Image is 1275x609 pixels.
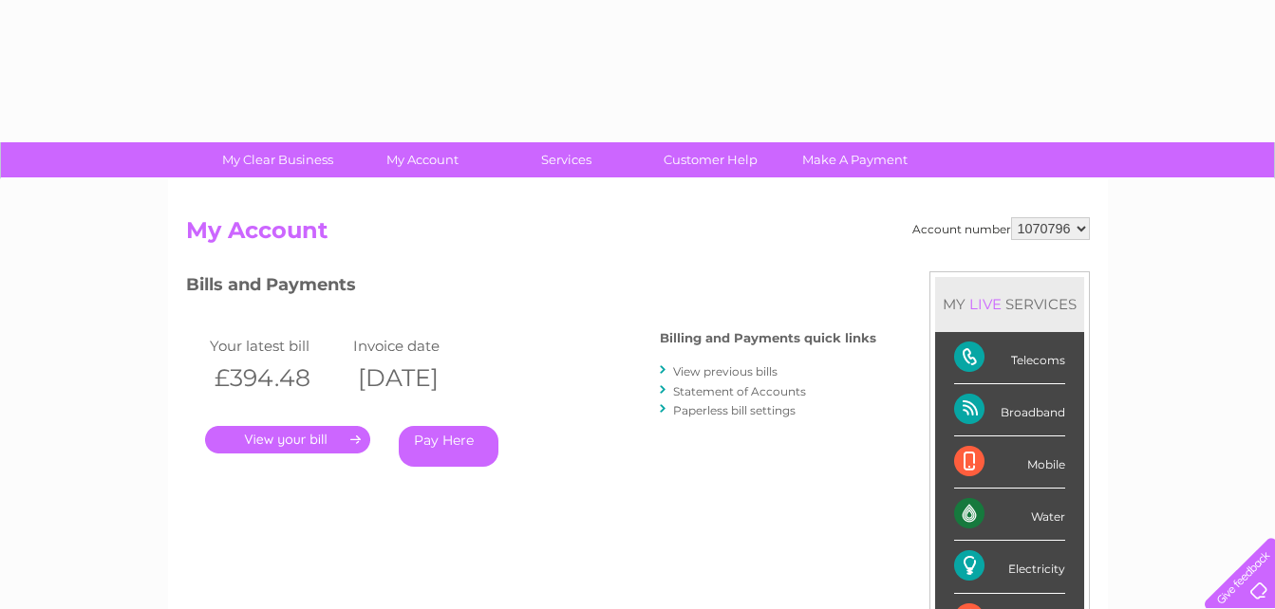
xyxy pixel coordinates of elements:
a: My Clear Business [199,142,356,177]
h3: Bills and Payments [186,271,876,304]
td: Invoice date [348,333,492,359]
div: Mobile [954,436,1065,489]
div: LIVE [966,295,1005,313]
h2: My Account [186,217,1090,253]
a: Make A Payment [777,142,933,177]
div: Broadband [954,384,1065,436]
a: Statement of Accounts [673,384,806,398]
a: Paperless bill settings [673,403,796,417]
a: Services [488,142,645,177]
div: Electricity [954,541,1065,593]
div: Telecoms [954,332,1065,384]
td: Your latest bill [205,333,348,359]
th: £394.48 [205,359,348,397]
a: Customer Help [632,142,789,177]
th: [DATE] [348,359,492,397]
a: . [205,426,370,453]
a: Pay Here [399,426,498,467]
div: Account number [912,217,1090,240]
div: MY SERVICES [935,277,1084,331]
a: My Account [344,142,500,177]
a: View previous bills [673,364,778,378]
div: Water [954,489,1065,541]
h4: Billing and Payments quick links [660,331,876,345]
